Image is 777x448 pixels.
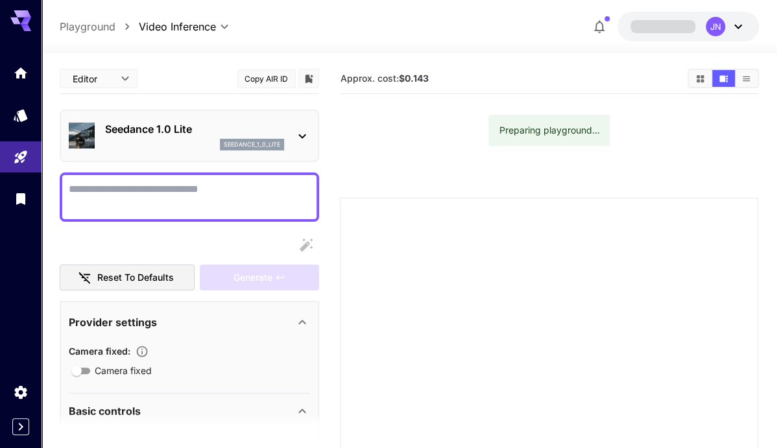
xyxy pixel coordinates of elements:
button: Show media in list view [735,70,758,87]
a: Playground [60,19,115,34]
button: Add to library [303,71,315,86]
span: Camera fixed [95,364,152,377]
button: Expand sidebar [12,418,29,435]
button: Show media in grid view [689,70,711,87]
div: Models [13,107,29,123]
button: Show media in video view [712,70,735,87]
button: JN [617,12,759,41]
div: Playground [13,149,29,165]
div: Basic controls [69,395,310,427]
div: Home [13,65,29,81]
div: Show media in grid viewShow media in video viewShow media in list view [687,69,759,88]
p: Seedance 1.0 Lite [105,121,284,137]
div: Library [13,191,29,207]
span: Camera fixed : [69,346,130,357]
span: Approx. cost: [340,73,428,84]
p: Basic controls [69,403,141,419]
div: Provider settings [69,307,310,338]
p: Provider settings [69,314,157,330]
span: Editor [73,72,113,86]
span: Video Inference [139,19,216,34]
nav: breadcrumb [60,19,139,34]
div: Settings [13,384,29,400]
div: Preparing playground... [499,119,599,142]
div: JN [706,17,725,36]
button: Copy AIR ID [237,69,296,88]
p: seedance_1_0_lite [224,140,280,149]
button: Reset to defaults [60,265,195,291]
b: $0.143 [398,73,428,84]
div: Seedance 1.0 Liteseedance_1_0_lite [69,116,310,156]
